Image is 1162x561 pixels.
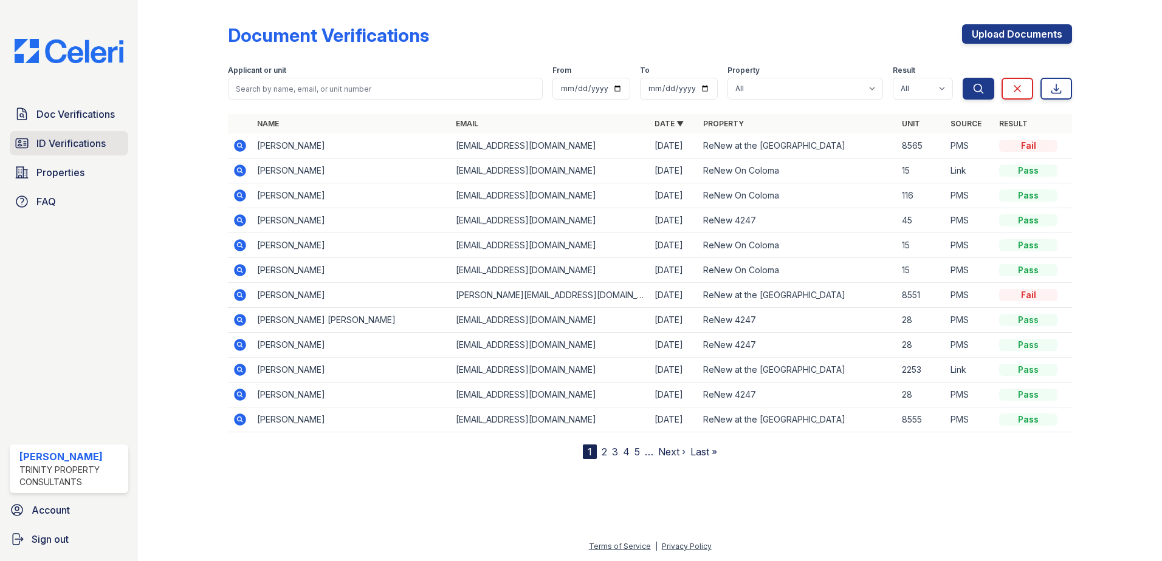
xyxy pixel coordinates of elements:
[946,233,994,258] td: PMS
[623,446,630,458] a: 4
[650,358,698,382] td: [DATE]
[451,233,650,258] td: [EMAIL_ADDRESS][DOMAIN_NAME]
[451,382,650,407] td: [EMAIL_ADDRESS][DOMAIN_NAME]
[634,446,640,458] a: 5
[690,446,717,458] a: Last »
[999,339,1057,351] div: Pass
[897,358,946,382] td: 2253
[650,258,698,283] td: [DATE]
[650,407,698,432] td: [DATE]
[698,283,897,308] td: ReNew at the [GEOGRAPHIC_DATA]
[902,119,920,128] a: Unit
[252,233,451,258] td: [PERSON_NAME]
[946,208,994,233] td: PMS
[19,449,123,464] div: [PERSON_NAME]
[897,233,946,258] td: 15
[32,532,69,546] span: Sign out
[999,413,1057,426] div: Pass
[10,160,128,185] a: Properties
[650,134,698,158] td: [DATE]
[946,407,994,432] td: PMS
[228,78,543,100] input: Search by name, email, or unit number
[257,119,279,128] a: Name
[32,503,70,517] span: Account
[451,333,650,358] td: [EMAIL_ADDRESS][DOMAIN_NAME]
[655,119,684,128] a: Date ▼
[650,382,698,407] td: [DATE]
[36,136,106,151] span: ID Verifications
[252,258,451,283] td: [PERSON_NAME]
[946,333,994,358] td: PMS
[946,183,994,208] td: PMS
[946,283,994,308] td: PMS
[5,527,133,551] a: Sign out
[252,283,451,308] td: [PERSON_NAME]
[897,183,946,208] td: 116
[999,239,1057,251] div: Pass
[650,308,698,333] td: [DATE]
[612,446,618,458] a: 3
[999,389,1057,401] div: Pass
[946,158,994,183] td: Link
[662,542,712,551] a: Privacy Policy
[897,208,946,233] td: 45
[727,66,760,75] label: Property
[951,119,982,128] a: Source
[640,66,650,75] label: To
[698,134,897,158] td: ReNew at the [GEOGRAPHIC_DATA]
[650,283,698,308] td: [DATE]
[897,134,946,158] td: 8565
[451,208,650,233] td: [EMAIL_ADDRESS][DOMAIN_NAME]
[10,189,128,214] a: FAQ
[650,158,698,183] td: [DATE]
[36,165,84,180] span: Properties
[698,407,897,432] td: ReNew at the [GEOGRAPHIC_DATA]
[897,308,946,333] td: 28
[552,66,571,75] label: From
[252,407,451,432] td: [PERSON_NAME]
[252,183,451,208] td: [PERSON_NAME]
[999,119,1028,128] a: Result
[655,542,658,551] div: |
[698,333,897,358] td: ReNew 4247
[252,333,451,358] td: [PERSON_NAME]
[999,189,1057,202] div: Pass
[451,308,650,333] td: [EMAIL_ADDRESS][DOMAIN_NAME]
[999,140,1057,152] div: Fail
[650,183,698,208] td: [DATE]
[451,183,650,208] td: [EMAIL_ADDRESS][DOMAIN_NAME]
[650,233,698,258] td: [DATE]
[999,314,1057,326] div: Pass
[946,308,994,333] td: PMS
[698,208,897,233] td: ReNew 4247
[703,119,744,128] a: Property
[999,214,1057,226] div: Pass
[897,158,946,183] td: 15
[228,24,429,46] div: Document Verifications
[946,134,994,158] td: PMS
[583,444,597,459] div: 1
[252,358,451,382] td: [PERSON_NAME]
[893,66,915,75] label: Result
[602,446,607,458] a: 2
[5,498,133,522] a: Account
[698,233,897,258] td: ReNew On Coloma
[252,158,451,183] td: [PERSON_NAME]
[451,283,650,308] td: [PERSON_NAME][EMAIL_ADDRESS][DOMAIN_NAME]
[698,158,897,183] td: ReNew On Coloma
[999,289,1057,301] div: Fail
[897,333,946,358] td: 28
[698,183,897,208] td: ReNew On Coloma
[962,24,1072,44] a: Upload Documents
[451,134,650,158] td: [EMAIL_ADDRESS][DOMAIN_NAME]
[252,134,451,158] td: [PERSON_NAME]
[946,358,994,382] td: Link
[650,333,698,358] td: [DATE]
[897,407,946,432] td: 8555
[658,446,686,458] a: Next ›
[451,158,650,183] td: [EMAIL_ADDRESS][DOMAIN_NAME]
[999,364,1057,376] div: Pass
[698,382,897,407] td: ReNew 4247
[650,208,698,233] td: [DATE]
